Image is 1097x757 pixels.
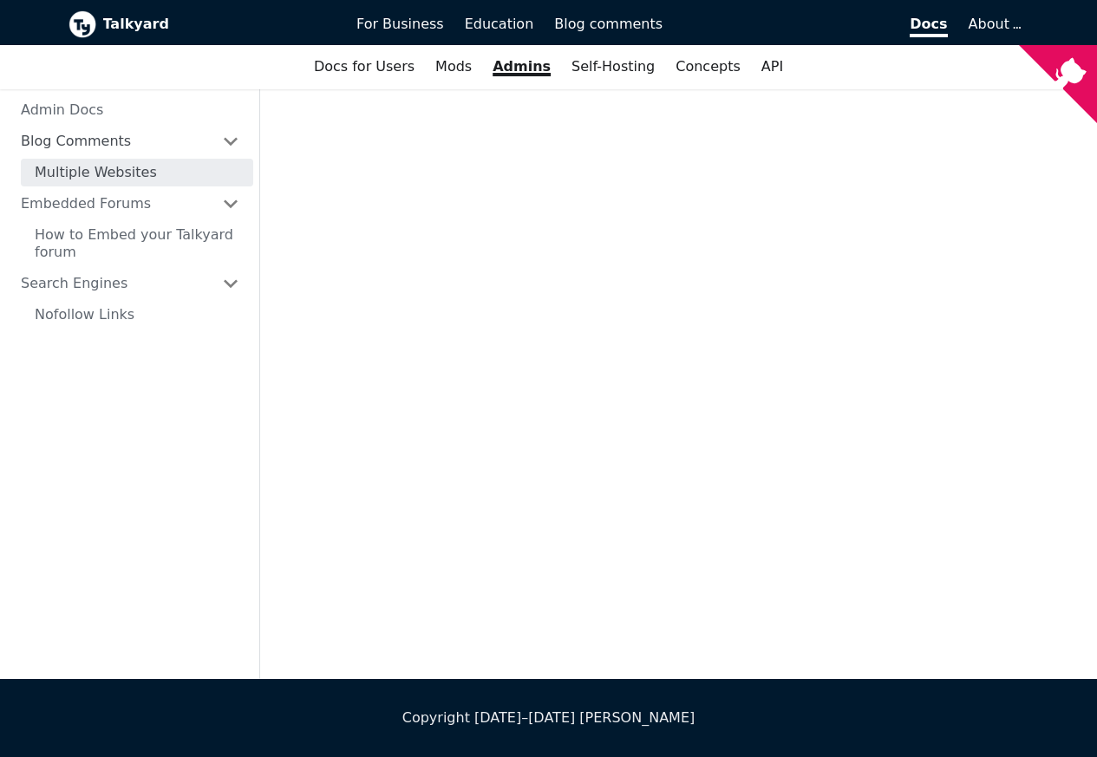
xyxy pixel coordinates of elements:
span: Education [465,16,534,32]
div: Copyright [DATE]–[DATE] [PERSON_NAME] [69,707,1029,729]
a: Blog Comments [7,127,253,155]
a: Blog comments [544,10,673,39]
a: Concepts [665,52,751,82]
a: Admins [482,52,561,82]
img: Talkyard logo [69,10,96,38]
a: Talkyard logoTalkyard [69,10,333,38]
a: Docs for Users [304,52,425,82]
a: Docs [673,10,958,39]
a: About [969,16,1019,32]
a: Mods [425,52,482,82]
a: Admin Docs [7,96,253,124]
a: For Business [346,10,454,39]
a: API [751,52,793,82]
a: Self-Hosting [561,52,665,82]
a: Embedded Forums [7,190,253,218]
a: Multiple Websites [21,159,253,186]
a: How to Embed your Talkyard forum [21,221,253,266]
a: Nofollow Links [21,301,253,329]
span: For Business [356,16,444,32]
a: Education [454,10,545,39]
b: Talkyard [103,13,333,36]
span: Blog comments [554,16,663,32]
span: Docs [910,16,947,37]
a: Search Engines [7,270,253,297]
